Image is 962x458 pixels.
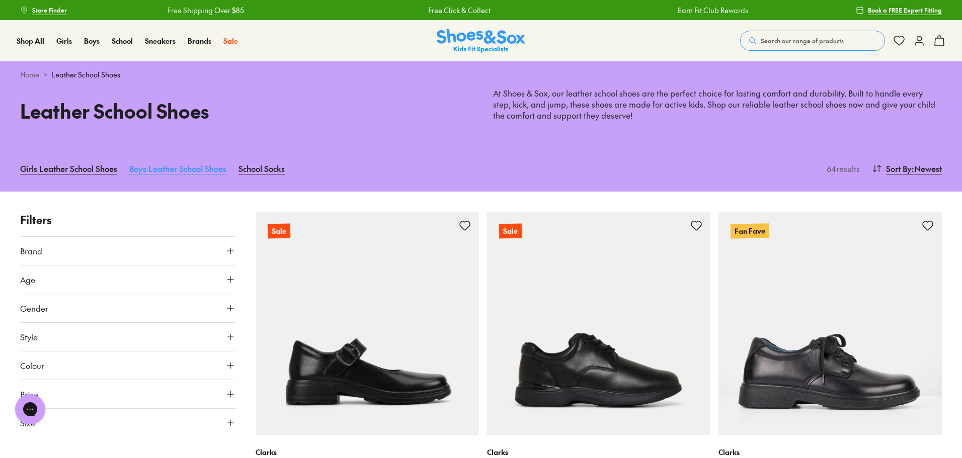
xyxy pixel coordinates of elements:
p: Clarks [718,447,942,457]
a: School Socks [238,157,285,179]
span: Store Finder [32,6,67,15]
button: Age [20,265,235,294]
p: Sale [499,223,522,238]
a: Brands [188,36,211,46]
button: Search our range of products [740,31,885,51]
a: Girls Leather School Shoes [20,157,117,179]
a: Sneakers [145,36,176,46]
p: Filters [20,212,235,228]
iframe: Gorgias live chat messenger [10,391,50,428]
button: Size [20,409,235,437]
span: Age [20,273,35,286]
span: Brand [20,245,42,257]
button: Price [20,380,235,408]
a: Sale [223,36,238,46]
span: : Newest [912,162,942,174]
button: Colour [20,351,235,380]
p: Sale [268,223,290,238]
span: Colour [20,359,44,372]
button: Sort By:Newest [872,157,942,179]
a: Earn Fit Club Rewards [677,5,747,16]
a: Book a FREE Expert Fitting [856,1,942,19]
span: Book a FREE Expert Fitting [868,6,942,15]
p: Fan Fave [731,223,769,238]
a: Free Click & Collect [427,5,490,16]
div: > [20,69,942,80]
a: Store Finder [20,1,67,19]
a: Boys [84,36,100,46]
p: Clarks [256,447,479,457]
span: Search our range of products [761,36,844,45]
a: Sale [487,212,710,435]
h1: Leather School Shoes [20,97,469,125]
button: Gender [20,294,235,322]
span: Price [20,388,38,400]
p: At Shoes & Sox, our leather school shoes are the perfect choice for lasting comfort and durabilit... [493,88,942,121]
a: Girls [56,36,72,46]
button: Style [20,323,235,351]
button: Brand [20,237,235,265]
a: Free Shipping Over $85 [167,5,243,16]
a: Shoes & Sox [437,29,525,53]
span: Gender [20,302,48,314]
p: 64 results [823,162,860,174]
a: School [112,36,133,46]
span: Leather School Shoes [51,69,120,80]
span: Sort By [886,162,912,174]
p: Clarks [487,447,710,457]
a: Home [20,69,39,80]
img: SNS_Logo_Responsive.svg [437,29,525,53]
a: Fan Fave [718,212,942,435]
a: Shop All [17,36,44,46]
a: Boys Leather School Shoes [129,157,226,179]
a: Sale [256,212,479,435]
span: Style [20,331,38,343]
